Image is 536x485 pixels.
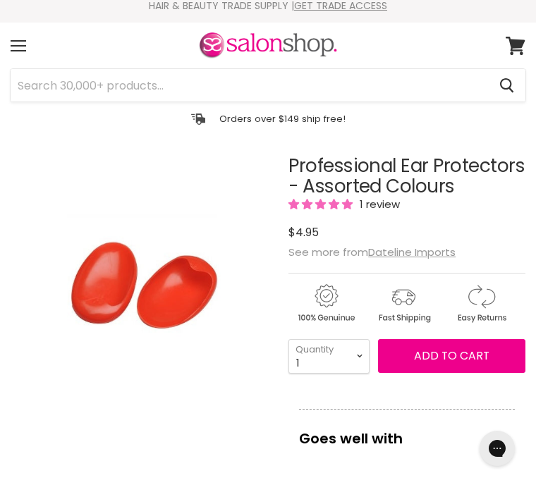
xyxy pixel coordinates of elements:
span: See more from [288,245,456,259]
p: Goes well with [299,409,515,454]
img: genuine.gif [288,282,363,325]
select: Quantity [288,339,370,374]
span: 1 review [355,197,400,211]
img: returns.gif [444,282,518,325]
span: Add to cart [414,348,489,364]
iframe: Gorgias live chat messenger [473,426,522,471]
button: Add to cart [378,339,525,373]
h1: Professional Ear Protectors - Assorted Colours [288,156,525,197]
form: Product [10,68,526,102]
img: shipping.gif [366,282,441,325]
input: Search [11,69,488,102]
span: $4.95 [288,224,319,240]
span: 5.00 stars [288,197,355,211]
img: Professional Ear Protectors [55,156,231,421]
p: Orders over $149 ship free! [219,113,346,125]
a: Dateline Imports [368,245,456,259]
button: Search [488,69,525,102]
